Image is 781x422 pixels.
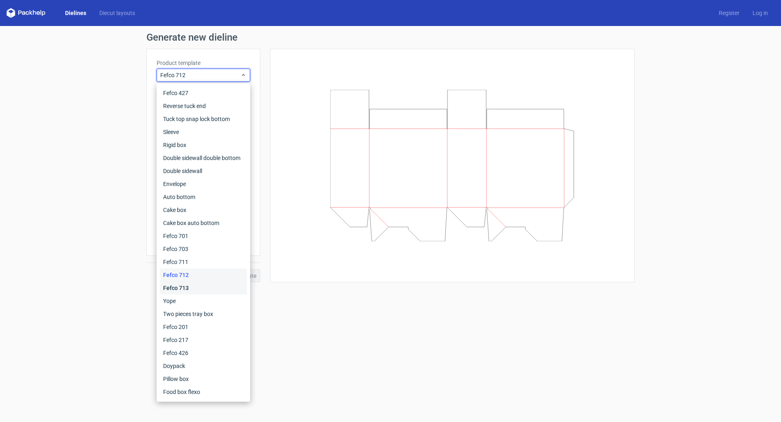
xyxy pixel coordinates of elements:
[160,281,247,294] div: Fefco 713
[160,307,247,320] div: Two pieces tray box
[160,359,247,372] div: Doypack
[160,177,247,190] div: Envelope
[59,9,93,17] a: Dielines
[160,320,247,333] div: Fefco 201
[160,242,247,255] div: Fefco 703
[146,32,635,42] h1: Generate new dieline
[160,268,247,281] div: Fefco 712
[160,190,247,203] div: Auto bottom
[93,9,142,17] a: Diecut layouts
[160,346,247,359] div: Fefco 426
[160,71,240,79] span: Fefco 712
[157,59,250,67] label: Product template
[160,126,247,139] div: Sleeve
[160,203,247,216] div: Cake box
[160,255,247,268] div: Fefco 711
[160,294,247,307] div: Yope
[160,216,247,229] div: Cake box auto bottom
[160,87,247,100] div: Fefco 427
[160,100,247,113] div: Reverse tuck end
[160,139,247,151] div: Rigid box
[160,229,247,242] div: Fefco 701
[160,385,247,398] div: Food box flexo
[160,333,247,346] div: Fefco 217
[160,113,247,126] div: Tuck top snap lock bottom
[712,9,746,17] a: Register
[160,151,247,164] div: Double sidewall double bottom
[160,164,247,177] div: Double sidewall
[160,372,247,385] div: Pillow box
[746,9,774,17] a: Log in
